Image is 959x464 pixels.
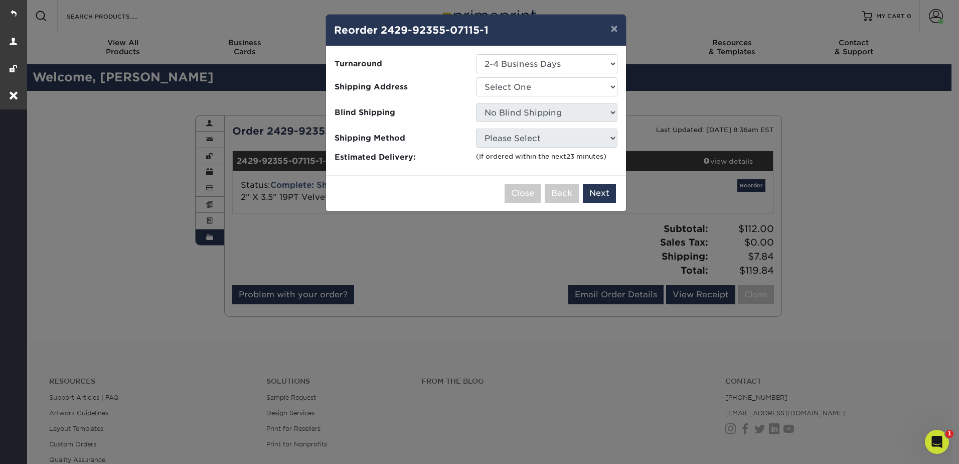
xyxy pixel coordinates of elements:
[335,81,468,93] span: Shipping Address
[925,430,949,454] iframe: Intercom live chat
[505,184,541,203] button: Close
[476,152,617,161] div: (If ordered within the next )
[945,430,953,438] span: 1
[583,184,616,203] button: Next
[334,23,618,38] h4: Reorder 2429-92355-07115-1
[335,107,468,119] span: Blind Shipping
[335,152,468,163] span: Estimated Delivery:
[335,133,468,144] span: Shipping Method
[602,15,625,43] button: ×
[335,58,468,70] span: Turnaround
[545,184,579,203] button: Back
[566,153,603,160] span: 23 minutes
